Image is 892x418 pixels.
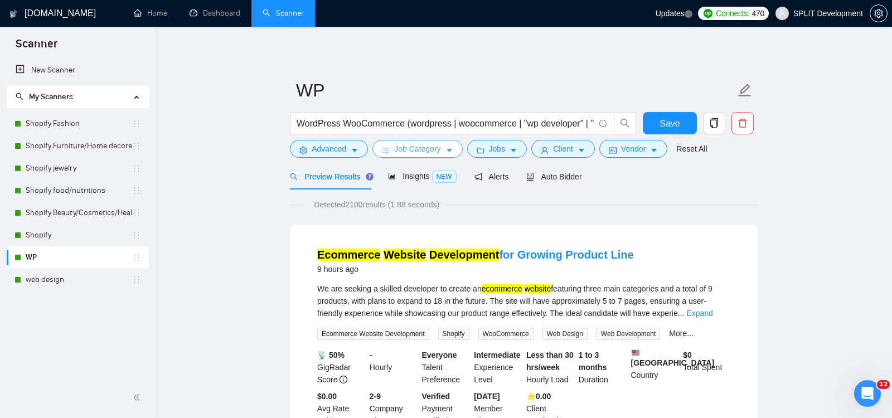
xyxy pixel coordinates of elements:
[317,249,634,261] a: Ecommerce Website Developmentfor Growing Product Line
[669,329,694,338] a: More...
[132,142,141,150] span: holder
[7,179,149,202] li: Shopify food/nutritions
[297,116,594,130] input: Search Freelance Jobs...
[683,351,692,359] b: $ 0
[526,392,551,401] b: ⭐️ 0.00
[526,173,534,181] span: robot
[778,9,786,17] span: user
[686,309,712,318] a: Expand
[26,202,132,224] a: Shopify Beauty/Cosmetics/Health
[317,249,380,261] mark: Ecommerce
[631,349,715,367] b: [GEOGRAPHIC_DATA]
[609,146,617,154] span: idcard
[317,263,634,276] div: 9 hours ago
[477,146,484,154] span: folder
[7,246,149,269] li: WP
[290,140,368,158] button: settingAdvancedcaret-down
[629,349,681,386] div: Country
[365,172,375,182] div: Tooltip anchor
[26,179,132,202] a: Shopify food/nutritions
[132,253,141,262] span: holder
[579,351,607,372] b: 1 to 3 months
[704,9,712,18] img: upwork-logo.png
[317,351,345,359] b: 📡 50%
[134,8,167,18] a: homeHome
[7,157,149,179] li: Shopify jewelry
[26,224,132,246] a: Shopify
[660,116,680,130] span: Save
[7,269,149,291] li: web design
[16,59,140,81] a: New Scanner
[732,118,753,128] span: delete
[632,349,639,357] img: 🇺🇸
[438,328,469,340] span: Shopify
[132,164,141,173] span: holder
[474,172,509,181] span: Alerts
[290,172,370,181] span: Preview Results
[531,140,595,158] button: userClientcaret-down
[678,309,685,318] span: ...
[752,7,764,20] span: 470
[26,113,132,135] a: Shopify Fashion
[432,171,457,183] span: NEW
[26,269,132,291] a: web design
[614,118,636,128] span: search
[372,140,462,158] button: barsJob Categorycaret-down
[870,9,888,18] a: setting
[26,157,132,179] a: Shopify jewelry
[553,143,573,155] span: Client
[367,349,420,386] div: Hourly
[489,143,506,155] span: Jobs
[388,172,456,181] span: Insights
[510,146,517,154] span: caret-down
[299,146,307,154] span: setting
[132,186,141,195] span: holder
[340,376,347,383] span: info-circle
[854,380,881,407] iframe: Intercom live chat
[7,224,149,246] li: Shopify
[290,173,298,181] span: search
[7,113,149,135] li: Shopify Fashion
[526,351,574,372] b: Less than 30 hrs/week
[26,135,132,157] a: Shopify Furniture/Home decore
[445,146,453,154] span: caret-down
[351,146,358,154] span: caret-down
[132,231,141,240] span: holder
[29,92,73,101] span: My Scanners
[578,146,585,154] span: caret-down
[312,143,346,155] span: Advanced
[650,146,658,154] span: caret-down
[541,146,549,154] span: user
[474,392,500,401] b: [DATE]
[472,349,524,386] div: Experience Level
[420,349,472,386] div: Talent Preference
[656,9,685,18] span: Updates
[542,328,588,340] span: Web Design
[621,143,646,155] span: Vendor
[317,283,731,319] div: We are seeking a skilled developer to create an featuring three main categories and a total of 9 ...
[384,249,426,261] mark: Website
[132,208,141,217] span: holder
[306,198,447,211] span: Detected 2100 results (1.88 seconds)
[7,202,149,224] li: Shopify Beauty/Cosmetics/Health
[16,92,73,101] span: My Scanners
[482,284,522,293] mark: ecommerce
[704,118,725,128] span: copy
[382,146,390,154] span: bars
[26,246,132,269] a: WP
[681,349,733,386] div: Total Spent
[478,328,534,340] span: WooCommerce
[394,143,440,155] span: Job Category
[7,59,149,81] li: New Scanner
[315,349,367,386] div: GigRadar Score
[429,249,500,261] mark: Development
[388,172,396,180] span: area-chart
[370,392,381,401] b: 2-9
[614,112,636,134] button: search
[870,4,888,22] button: setting
[190,8,240,18] a: dashboardDashboard
[133,392,144,403] span: double-left
[317,328,429,340] span: Ecommerce Website Development
[525,284,551,293] mark: website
